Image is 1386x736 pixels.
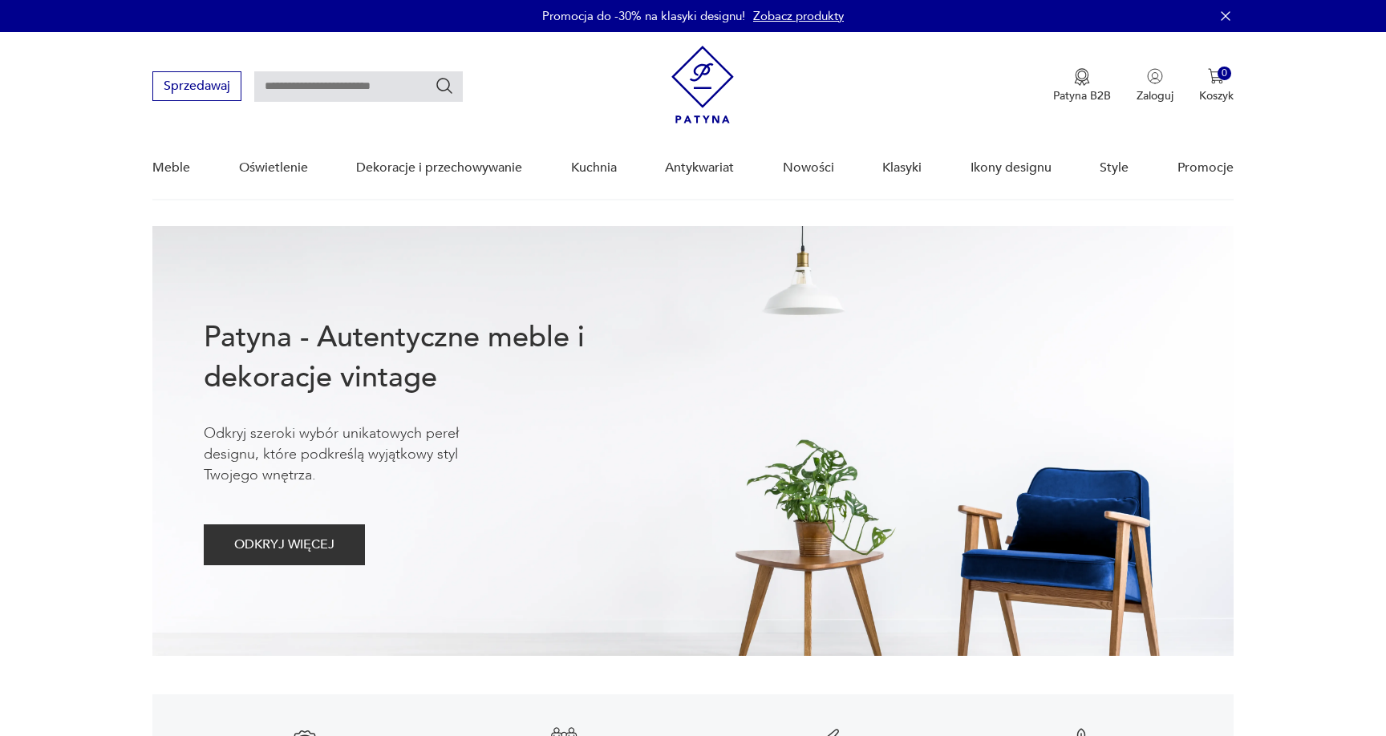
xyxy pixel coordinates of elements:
[971,137,1052,199] a: Ikony designu
[239,137,308,199] a: Oświetlenie
[571,137,617,199] a: Kuchnia
[204,317,637,398] h1: Patyna - Autentyczne meble i dekoracje vintage
[204,540,365,552] a: ODKRYJ WIĘCEJ
[1147,68,1163,84] img: Ikonka użytkownika
[1137,68,1173,103] button: Zaloguj
[753,8,844,24] a: Zobacz produkty
[1199,68,1234,103] button: 0Koszyk
[882,137,922,199] a: Klasyki
[1177,137,1234,199] a: Promocje
[1218,67,1231,80] div: 0
[204,524,365,565] button: ODKRYJ WIĘCEJ
[783,137,834,199] a: Nowości
[152,137,190,199] a: Meble
[152,71,241,101] button: Sprzedawaj
[1053,68,1111,103] a: Ikona medaluPatyna B2B
[1053,88,1111,103] p: Patyna B2B
[356,137,522,199] a: Dekoracje i przechowywanie
[665,137,734,199] a: Antykwariat
[671,46,734,123] img: Patyna - sklep z meblami i dekoracjami vintage
[1137,88,1173,103] p: Zaloguj
[1208,68,1224,84] img: Ikona koszyka
[152,82,241,93] a: Sprzedawaj
[435,76,454,95] button: Szukaj
[542,8,745,24] p: Promocja do -30% na klasyki designu!
[1100,137,1129,199] a: Style
[1053,68,1111,103] button: Patyna B2B
[1199,88,1234,103] p: Koszyk
[204,423,509,486] p: Odkryj szeroki wybór unikatowych pereł designu, które podkreślą wyjątkowy styl Twojego wnętrza.
[1074,68,1090,86] img: Ikona medalu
